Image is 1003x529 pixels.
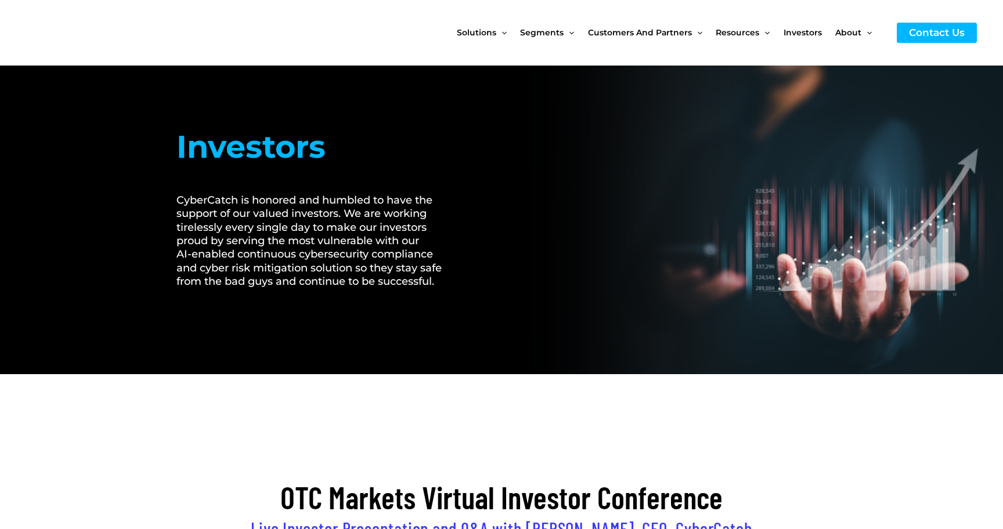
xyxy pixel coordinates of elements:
[784,8,822,57] span: Investors
[457,8,496,57] span: Solutions
[692,8,702,57] span: Menu Toggle
[176,477,827,517] h2: OTC Markets Virtual Investor Conference
[759,8,770,57] span: Menu Toggle
[20,9,160,57] img: CyberCatch
[835,8,861,57] span: About
[520,8,564,57] span: Segments
[897,23,977,43] a: Contact Us
[496,8,507,57] span: Menu Toggle
[784,8,835,57] a: Investors
[716,8,759,57] span: Resources
[176,124,456,171] h1: Investors
[564,8,574,57] span: Menu Toggle
[588,8,692,57] span: Customers and Partners
[457,8,885,57] nav: Site Navigation: New Main Menu
[176,194,456,289] h2: CyberCatch is honored and humbled to have the support of our valued investors. We are working tir...
[861,8,872,57] span: Menu Toggle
